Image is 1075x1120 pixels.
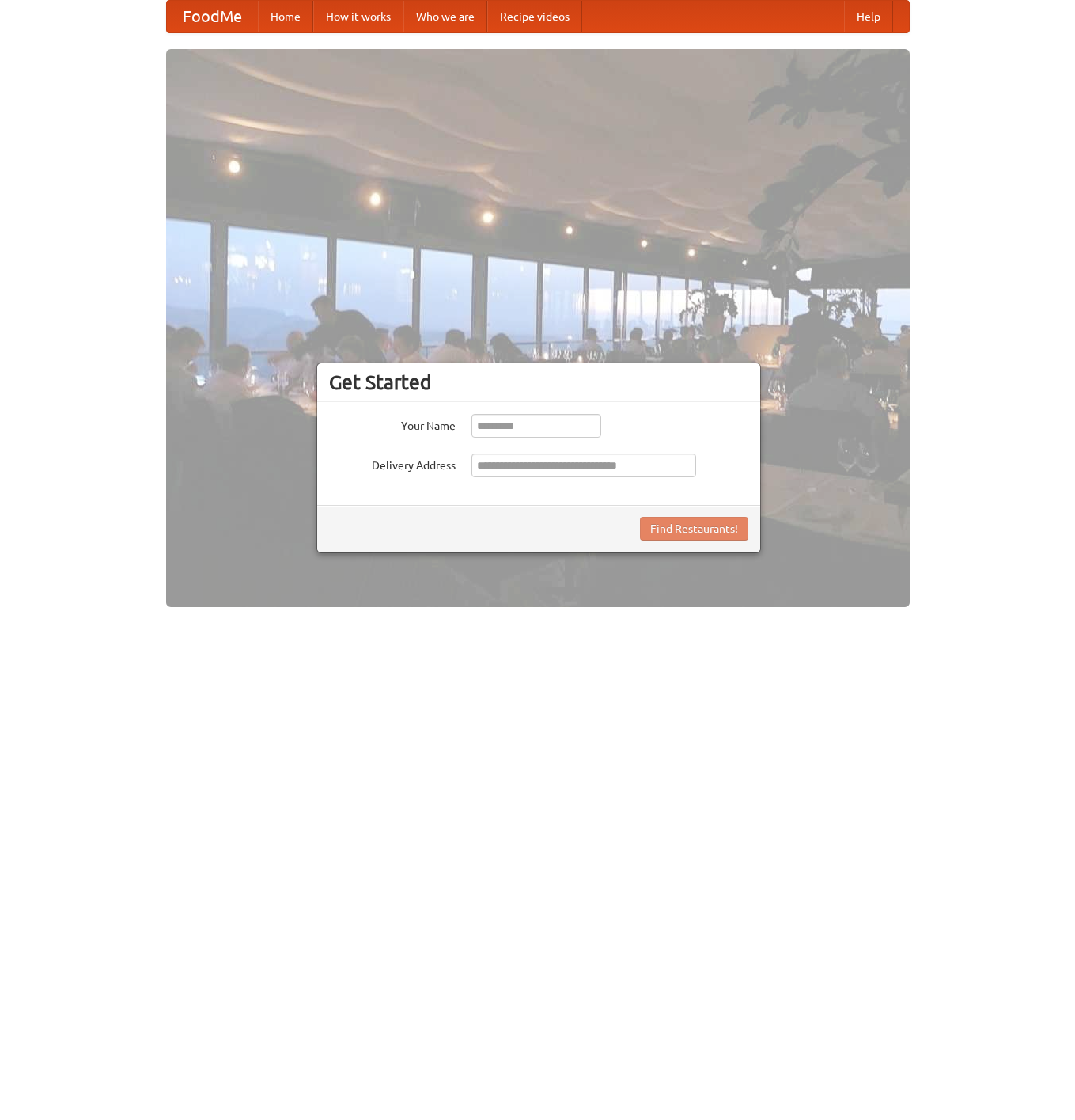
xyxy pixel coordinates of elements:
[487,1,582,32] a: Recipe videos
[403,1,487,32] a: Who we are
[329,454,456,473] label: Delivery Address
[313,1,403,32] a: How it works
[329,370,748,394] h3: Get Started
[844,1,893,32] a: Help
[329,414,456,434] label: Your Name
[640,517,748,541] button: Find Restaurants!
[258,1,313,32] a: Home
[167,1,258,32] a: FoodMe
